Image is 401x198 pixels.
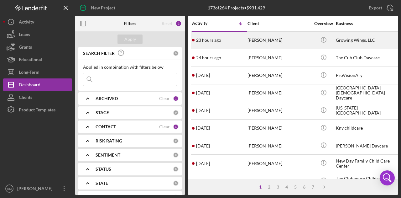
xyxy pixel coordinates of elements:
div: Grants [19,41,32,55]
div: 2 [265,185,273,190]
div: 0 [173,138,179,144]
div: [PERSON_NAME] [247,137,310,154]
div: ProVisionAry [336,67,398,84]
div: Export [369,2,382,14]
div: Clients [19,91,32,105]
button: New Project [75,2,122,14]
div: [PERSON_NAME] [247,102,310,119]
time: 2025-07-17 03:45 [196,143,210,148]
time: 2025-07-17 02:37 [196,179,210,184]
div: Activity [19,16,34,30]
div: Clear [159,96,170,101]
div: 3 [273,185,282,190]
time: 2025-07-17 03:58 [196,126,210,131]
b: ARCHIVED [96,96,118,101]
div: [PERSON_NAME] [247,85,310,101]
div: 0 [173,166,179,172]
time: 2025-08-18 16:19 [196,73,210,78]
time: 2025-07-17 02:44 [196,161,210,166]
button: Long-Term [3,66,72,78]
time: 2025-07-17 04:29 [196,108,210,113]
div: Clear [159,124,170,129]
div: Apply [124,35,136,44]
div: 1 [256,185,265,190]
div: Applied in combination with filters below [83,65,177,70]
div: Activity [192,21,220,26]
div: 0 [173,110,179,115]
div: Product Templates [19,104,55,118]
div: 0 [173,51,179,56]
b: STATE [96,181,108,186]
div: Dashboard [19,78,40,93]
button: Product Templates [3,104,72,116]
div: Educational [19,53,42,67]
button: Grants [3,41,72,53]
b: STAGE [96,110,109,115]
div: 6 [300,185,309,190]
b: CONTACT [96,124,116,129]
button: KM[PERSON_NAME] [3,182,72,195]
div: 5 [291,185,300,190]
div: Overview [312,21,335,26]
div: Reset [162,21,172,26]
time: 2025-07-17 04:58 [196,90,210,95]
time: 2025-08-19 18:43 [196,55,221,60]
div: Long-Term [19,66,39,80]
div: Growing Wings, LLC [336,32,398,49]
div: [PERSON_NAME] Daycare [336,137,398,154]
b: STATUS [96,167,111,172]
div: [GEOGRAPHIC_DATA][DEMOGRAPHIC_DATA] Daycare [336,85,398,101]
div: [PERSON_NAME] [247,67,310,84]
div: The Clubhouse Childcare Center LLC [336,173,398,189]
div: [PERSON_NAME] [16,182,56,196]
div: 0 [173,180,179,186]
div: 173 of 264 Projects • $931,429 [208,5,265,10]
button: Loans [3,28,72,41]
div: [PERSON_NAME] [247,32,310,49]
div: New Day Family Child Care Center [336,155,398,172]
button: Apply [117,35,143,44]
text: KM [7,187,12,190]
div: [PERSON_NAME] [247,173,310,189]
div: Kny childcare [336,120,398,136]
div: New Project [91,2,115,14]
div: 7 [309,185,317,190]
div: Loans [19,28,30,42]
div: 0 [173,152,179,158]
time: 2025-08-19 19:35 [196,38,221,43]
b: SEARCH FILTER [83,51,115,56]
button: Activity [3,16,72,28]
div: Business [336,21,398,26]
div: [US_STATE][GEOGRAPHIC_DATA] [336,102,398,119]
div: 1 [173,124,179,130]
b: RISK RATING [96,138,122,143]
div: [PERSON_NAME] [247,155,310,172]
div: Client [247,21,310,26]
div: The Cub Club Daycare [336,50,398,66]
div: [PERSON_NAME] [247,50,310,66]
div: [PERSON_NAME] [247,120,310,136]
button: Educational [3,53,72,66]
button: Clients [3,91,72,104]
b: SENTIMENT [96,153,120,158]
div: 4 [282,185,291,190]
button: Export [362,2,398,14]
div: 1 [173,96,179,101]
div: 2 [175,20,182,27]
button: Dashboard [3,78,72,91]
b: Filters [124,21,136,26]
div: Open Intercom Messenger [380,170,395,185]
